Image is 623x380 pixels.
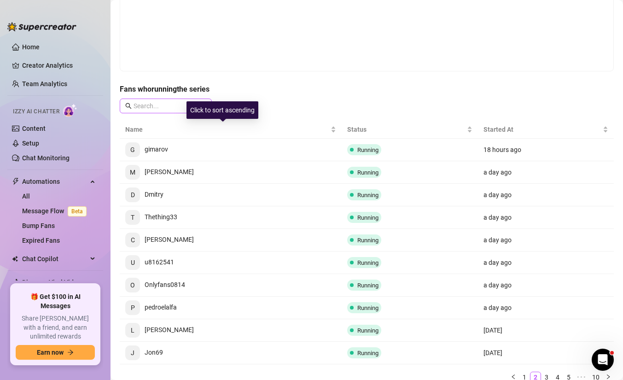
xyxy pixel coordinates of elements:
[186,101,258,119] div: Click to sort ascending
[357,169,378,176] span: Running
[125,213,177,221] span: Thething33
[131,257,135,268] span: U
[16,314,95,341] span: Share [PERSON_NAME] with a friend, and earn unlimited rewards
[478,184,614,206] td: a day ago
[357,237,378,244] span: Running
[357,192,378,199] span: Running
[342,121,477,139] th: Status
[22,154,70,162] a: Chat Monitoring
[63,104,77,117] img: AI Chatter
[131,325,134,335] span: L
[357,304,378,311] span: Running
[478,251,614,274] td: a day ago
[22,193,30,200] a: All
[125,236,194,243] span: [PERSON_NAME]
[125,103,132,109] span: search
[606,374,611,380] span: right
[131,348,134,358] span: J
[131,190,135,200] span: D
[131,303,135,313] span: P
[125,124,329,134] span: Name
[125,281,185,288] span: Onlyfans0814
[130,280,135,290] span: O
[478,297,614,319] td: a day ago
[125,258,174,266] span: u8162541
[478,274,614,297] td: a day ago
[22,251,87,266] span: Chat Copilot
[478,229,614,251] td: a day ago
[130,167,135,177] span: M
[22,207,90,215] a: Message FlowBeta
[68,206,87,216] span: Beta
[13,107,59,116] span: Izzy AI Chatter
[357,350,378,357] span: Running
[357,214,378,221] span: Running
[22,222,55,229] a: Bump Fans
[511,374,516,380] span: left
[478,121,614,139] th: Started At
[22,43,40,51] a: Home
[131,212,134,222] span: T
[125,349,163,356] span: Jon69
[478,319,614,342] td: [DATE]
[357,259,378,266] span: Running
[37,349,64,356] span: Earn now
[16,345,95,360] button: Earn nowarrow-right
[131,235,135,245] span: C
[120,84,614,95] h5: Fans who running the series
[125,326,194,333] span: [PERSON_NAME]
[22,279,84,286] a: Discover Viral Videos
[125,191,163,198] span: Dmitry
[22,174,87,189] span: Automations
[478,139,614,161] td: 18 hours ago
[22,58,96,73] a: Creator Analytics
[478,342,614,364] td: [DATE]
[478,206,614,229] td: a day ago
[22,80,67,88] a: Team Analytics
[483,124,601,134] span: Started At
[592,349,614,371] iframe: Intercom live chat
[125,146,168,153] span: gimarov
[357,282,378,289] span: Running
[357,146,378,153] span: Running
[130,145,135,155] span: G
[125,168,194,175] span: [PERSON_NAME]
[22,140,39,147] a: Setup
[357,327,378,334] span: Running
[125,304,177,311] span: pedroelalfa
[12,256,18,262] img: Chat Copilot
[134,101,206,111] input: Search...
[22,237,60,244] a: Expired Fans
[478,161,614,184] td: a day ago
[67,349,74,356] span: arrow-right
[12,178,19,185] span: thunderbolt
[16,292,95,310] span: 🎁 Get $100 in AI Messages
[347,124,465,134] span: Status
[120,121,342,139] th: Name
[22,125,46,132] a: Content
[7,22,76,31] img: logo-BBDzfeDw.svg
